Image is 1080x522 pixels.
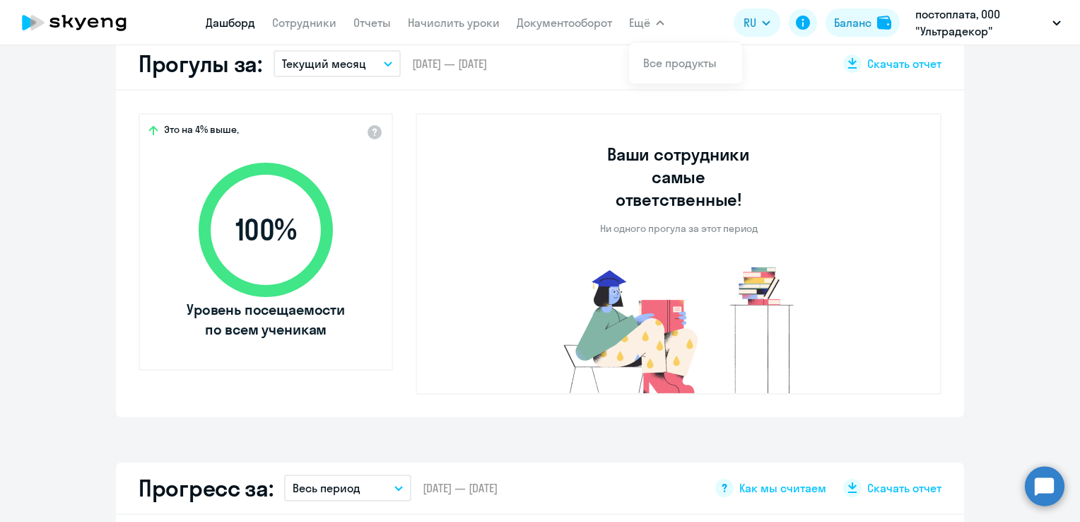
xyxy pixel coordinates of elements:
button: Весь период [284,475,411,501]
p: Ни одного прогула за этот период [600,222,758,235]
span: Это на 4% выше, [164,123,239,140]
p: Весь период [293,480,360,497]
span: Ещё [629,14,650,31]
p: постоплата, ООО "Ультрадекор" [915,6,1047,40]
div: Баланс [834,14,871,31]
button: Балансbalance [826,8,900,37]
a: Дашборд [206,16,255,30]
a: Документооборот [517,16,612,30]
button: Текущий месяц [274,50,401,77]
button: постоплата, ООО "Ультрадекор" [908,6,1068,40]
span: Скачать отчет [867,480,941,496]
span: RU [744,14,756,31]
a: Начислить уроки [408,16,500,30]
span: Скачать отчет [867,56,941,71]
img: no-truants [537,263,821,393]
span: [DATE] — [DATE] [423,480,498,496]
h2: Прогресс за: [139,474,273,502]
h3: Ваши сотрудники самые ответственные! [588,143,770,211]
button: Ещё [629,8,664,37]
a: Все продукты [643,56,717,70]
button: RU [734,8,780,37]
span: Как мы считаем [739,480,826,496]
span: [DATE] — [DATE] [412,56,487,71]
span: Уровень посещаемости по всем ученикам [184,300,347,340]
img: balance [877,16,891,30]
a: Сотрудники [272,16,336,30]
a: Отчеты [353,16,391,30]
span: 100 % [184,213,347,247]
h2: Прогулы за: [139,50,262,78]
p: Текущий месяц [282,55,366,72]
